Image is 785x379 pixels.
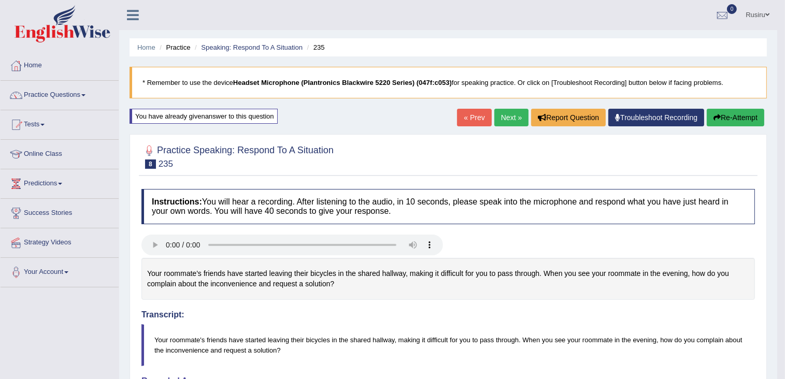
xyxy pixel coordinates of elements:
a: Practice Questions [1,81,119,107]
b: Instructions: [152,197,202,206]
div: Your roommate's friends have started leaving their bicycles in the shared hallway, making it diff... [141,258,755,300]
a: Online Class [1,140,119,166]
a: Home [1,51,119,77]
button: Re-Attempt [707,109,764,126]
a: Success Stories [1,199,119,225]
li: 235 [305,42,325,52]
button: Report Question [531,109,606,126]
div: You have already given answer to this question [130,109,278,124]
h4: You will hear a recording. After listening to the audio, in 10 seconds, please speak into the mic... [141,189,755,224]
a: Predictions [1,169,119,195]
a: Troubleshoot Recording [608,109,704,126]
a: Tests [1,110,119,136]
a: « Prev [457,109,491,126]
span: 0 [727,4,737,14]
a: Home [137,43,155,51]
blockquote: Your roommate's friends have started leaving their bicycles in the shared hallway, making it diff... [141,324,755,366]
a: Speaking: Respond To A Situation [201,43,303,51]
small: 235 [159,159,173,169]
blockquote: * Remember to use the device for speaking practice. Or click on [Troubleshoot Recording] button b... [130,67,767,98]
a: Your Account [1,258,119,284]
b: Headset Microphone (Plantronics Blackwire 5220 Series) (047f:c053) [233,79,452,86]
a: Next » [494,109,529,126]
li: Practice [157,42,190,52]
h2: Practice Speaking: Respond To A Situation [141,143,334,169]
span: 8 [145,159,156,169]
a: Strategy Videos [1,228,119,254]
